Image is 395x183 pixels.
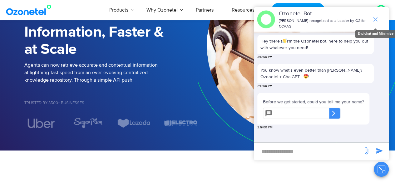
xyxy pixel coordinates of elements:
p: Ozonetel Bot [279,10,368,18]
span: 2:19:00 PM [257,125,272,130]
span: end chat or minimize [369,13,382,26]
p: [PERSON_NAME] recognized as a Leader by G2 for CCAAS [279,18,368,29]
span: send message [360,145,373,157]
div: 6 / 7 [117,118,151,129]
h5: Trusted by 3500+ Businesses [24,101,198,105]
img: 😍 [304,74,308,79]
p: Agents can now retrieve accurate and contextual information at lightning-fast speed from an ever-... [24,61,198,84]
div: new-msg-input [257,146,359,157]
div: 4 / 7 [24,119,58,128]
button: Close chat [374,162,389,177]
span: 2:19:00 PM [257,55,272,59]
div: Image Carousel [24,118,198,129]
div: 5 / 7 [71,118,105,129]
img: electro [164,118,198,129]
a: Request a Demo [271,3,325,18]
img: 👋 [282,38,287,43]
img: sugarplum [73,118,102,129]
p: Before we get started, could you tell me your name? [263,99,364,105]
div: 7 / 7 [164,118,198,129]
span: 2:19:00 PM [257,84,272,89]
img: uber [27,119,55,128]
img: header [257,10,275,28]
img: Lazada [117,118,151,129]
span: send message [373,145,386,157]
p: You know what's even better than [PERSON_NAME]? Ozonetel + ChatGPT = ! [260,67,371,80]
p: Hey there ! I'm the Ozonetel bot, here to help you out with whatever you need! [260,38,371,51]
